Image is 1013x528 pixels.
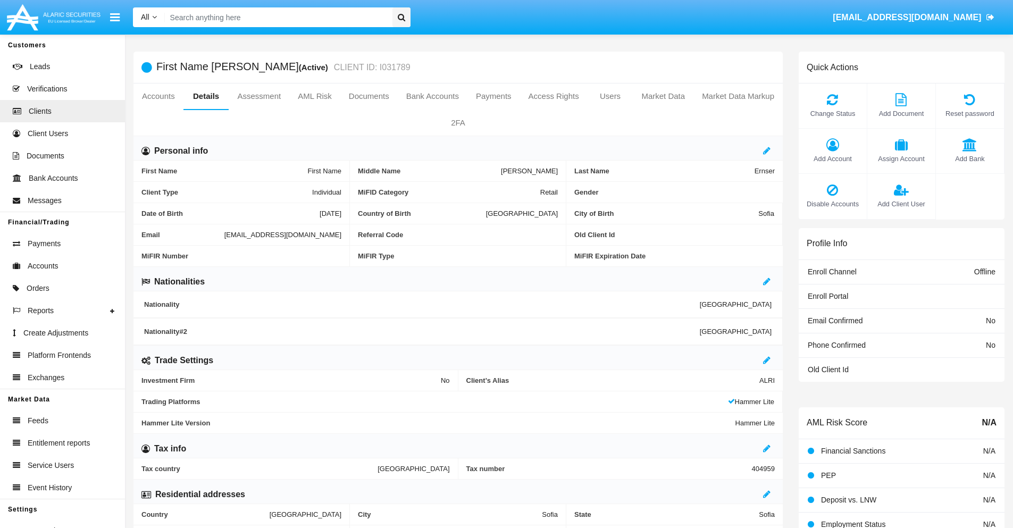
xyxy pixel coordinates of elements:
span: State [574,510,759,518]
span: Tax country [141,465,378,473]
span: Trading Platforms [141,398,728,406]
h6: Profile Info [807,238,847,248]
span: No [986,341,995,349]
span: Old Client Id [574,231,774,239]
span: [GEOGRAPHIC_DATA] [700,300,772,308]
span: Platform Frontends [28,350,91,361]
h6: Residential addresses [155,489,245,500]
span: Add Bank [941,154,999,164]
span: Feeds [28,415,48,426]
img: Logo image [5,2,102,33]
a: Market Data [633,83,693,109]
span: Tax number [466,465,752,473]
span: Deposit vs. LNW [821,496,876,504]
span: N/A [983,471,995,480]
span: 404959 [752,465,775,473]
span: Disable Accounts [804,199,861,209]
h6: Quick Actions [807,62,858,72]
span: [GEOGRAPHIC_DATA] [378,465,449,473]
span: First Name [307,167,341,175]
span: [GEOGRAPHIC_DATA] [700,328,772,336]
span: Sofia [542,510,558,518]
span: All [141,13,149,21]
span: Leads [30,61,50,72]
span: ALRI [759,376,775,384]
span: N/A [982,416,997,429]
span: Nationality [144,300,700,308]
span: MiFIR Expiration Date [574,252,775,260]
span: Service Users [28,460,74,471]
span: City [358,510,542,518]
span: [GEOGRAPHIC_DATA] [486,209,558,217]
span: [EMAIL_ADDRESS][DOMAIN_NAME] [833,13,981,22]
a: Bank Accounts [398,83,467,109]
span: Add Document [873,108,930,119]
span: Bank Accounts [29,173,78,184]
h6: Personal info [154,145,208,157]
a: Documents [340,83,398,109]
span: Clients [29,106,52,117]
span: Referral Code [358,231,558,239]
span: Entitlement reports [28,438,90,449]
span: Messages [28,195,62,206]
span: Offline [974,267,995,276]
span: No [986,316,995,325]
span: City of Birth [574,209,758,217]
span: Reports [28,305,54,316]
span: Last Name [574,167,755,175]
span: Event History [28,482,72,493]
span: Enroll Portal [808,292,848,300]
span: Country [141,510,270,518]
span: Phone Confirmed [808,341,866,349]
span: Enroll Channel [808,267,857,276]
span: Payments [28,238,61,249]
small: CLIENT ID: I031789 [331,63,411,72]
span: N/A [983,447,995,455]
span: Nationality #2 [144,328,700,336]
span: Hammer Lite Version [141,419,735,427]
span: Hammer Lite [735,419,775,427]
span: First Name [141,167,307,175]
span: Client Type [141,188,312,196]
h6: AML Risk Score [807,417,867,428]
span: Country of Birth [358,209,486,217]
h6: Trade Settings [155,355,213,366]
div: (Active) [299,61,331,73]
span: Reset password [941,108,999,119]
span: [GEOGRAPHIC_DATA] [270,510,341,518]
span: Date of Birth [141,209,320,217]
a: 2FA [133,110,783,136]
span: Accounts [28,261,58,272]
span: Old Client Id [808,365,849,374]
span: Change Status [804,108,861,119]
span: Retail [540,188,558,196]
span: Orders [27,283,49,294]
a: All [133,12,165,23]
h5: First Name [PERSON_NAME] [156,61,411,73]
span: Client’s Alias [466,376,760,384]
span: Add Account [804,154,861,164]
span: Assign Account [873,154,930,164]
span: Documents [27,150,64,162]
span: Exchanges [28,372,64,383]
span: No [441,376,450,384]
span: MiFIR Type [358,252,558,260]
input: Search [165,7,389,27]
span: [PERSON_NAME] [501,167,558,175]
span: Email [141,231,224,239]
a: [EMAIL_ADDRESS][DOMAIN_NAME] [828,3,1000,32]
span: Gender [574,188,775,196]
a: Market Data Markup [693,83,783,109]
h6: Nationalities [154,276,205,288]
span: [EMAIL_ADDRESS][DOMAIN_NAME] [224,231,341,239]
span: Sofia [759,510,775,518]
h6: Tax info [154,443,186,455]
span: Hammer Lite [728,398,774,406]
span: N/A [983,496,995,504]
span: PEP [821,471,836,480]
a: Details [183,83,229,109]
span: MiFIR Number [141,252,341,260]
a: Users [588,83,633,109]
a: Accounts [133,83,183,109]
span: Email Confirmed [808,316,863,325]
